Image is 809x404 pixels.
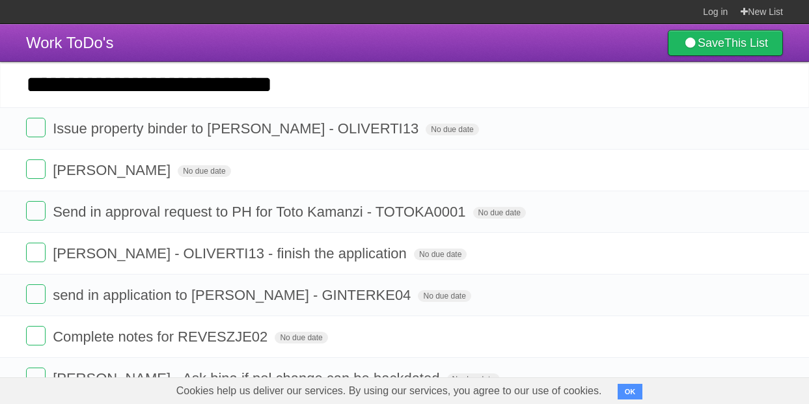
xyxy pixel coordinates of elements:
span: No due date [275,332,327,343]
span: No due date [473,207,526,219]
button: OK [618,384,643,399]
span: No due date [426,124,478,135]
span: Work ToDo's [26,34,113,51]
span: Cookies help us deliver our services. By using our services, you agree to our use of cookies. [163,378,615,404]
span: No due date [414,249,467,260]
a: SaveThis List [668,30,783,56]
span: [PERSON_NAME] [53,162,174,178]
span: No due date [178,165,230,177]
span: Send in approval request to PH for Toto Kamanzi - TOTOKA0001 [53,204,469,220]
span: No due date [418,290,471,302]
label: Done [26,284,46,304]
label: Done [26,243,46,262]
b: This List [724,36,768,49]
label: Done [26,201,46,221]
span: [PERSON_NAME] - Ask bina if pol change can be backdated [53,370,443,386]
span: Issue property binder to [PERSON_NAME] - OLIVERTI13 [53,120,422,137]
span: Complete notes for REVESZJE02 [53,329,271,345]
label: Done [26,159,46,179]
label: Done [26,118,46,137]
label: Done [26,368,46,387]
label: Done [26,326,46,345]
span: [PERSON_NAME] - OLIVERTI13 - finish the application [53,245,410,262]
span: No due date [447,373,500,385]
span: send in application to [PERSON_NAME] - GINTERKE04 [53,287,414,303]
